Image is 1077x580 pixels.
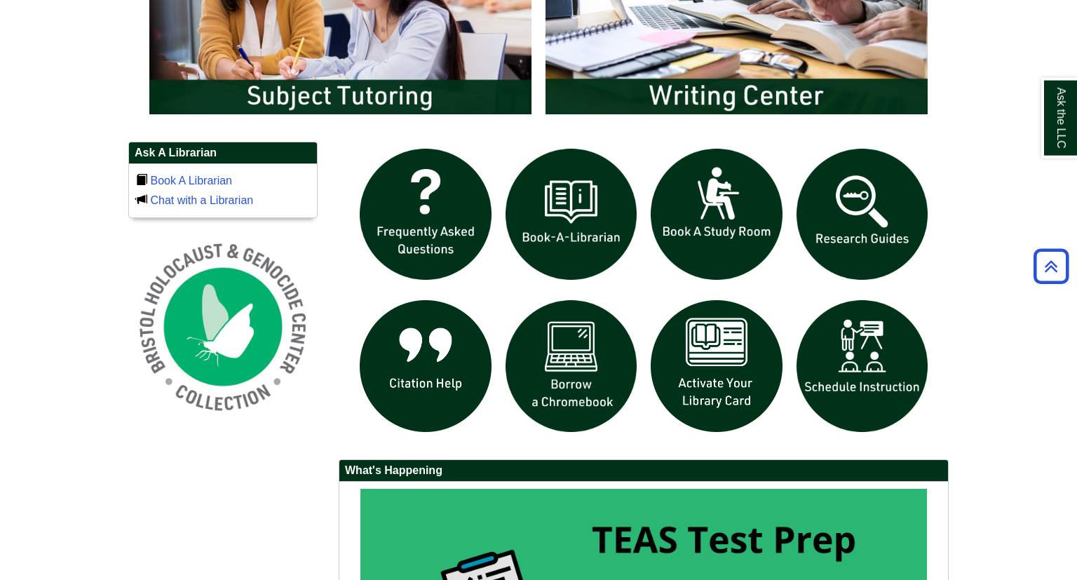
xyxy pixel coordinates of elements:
img: Book a Librarian icon links to book a librarian web page [499,142,644,288]
img: For faculty. Schedule Library Instruction icon links to form. [790,293,935,439]
img: Borrow a chromebook icon links to the borrow a chromebook web page [499,293,644,439]
div: slideshow [353,142,935,445]
img: frequently asked questions [353,142,499,288]
h2: What's Happening [339,460,948,482]
img: Research Guides icon links to research guides web page [790,142,935,288]
img: book a study room icon links to book a study room web page [644,142,790,288]
img: Holocaust and Genocide Collection [128,232,318,421]
img: activate Library Card icon links to form to activate student ID into library card [644,293,790,439]
a: Book A Librarian [150,175,232,187]
a: Back to Top [1029,257,1073,276]
img: citation help icon links to citation help guide page [353,293,499,439]
h2: Ask A Librarian [129,142,317,164]
a: Chat with a Librarian [150,194,253,206]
